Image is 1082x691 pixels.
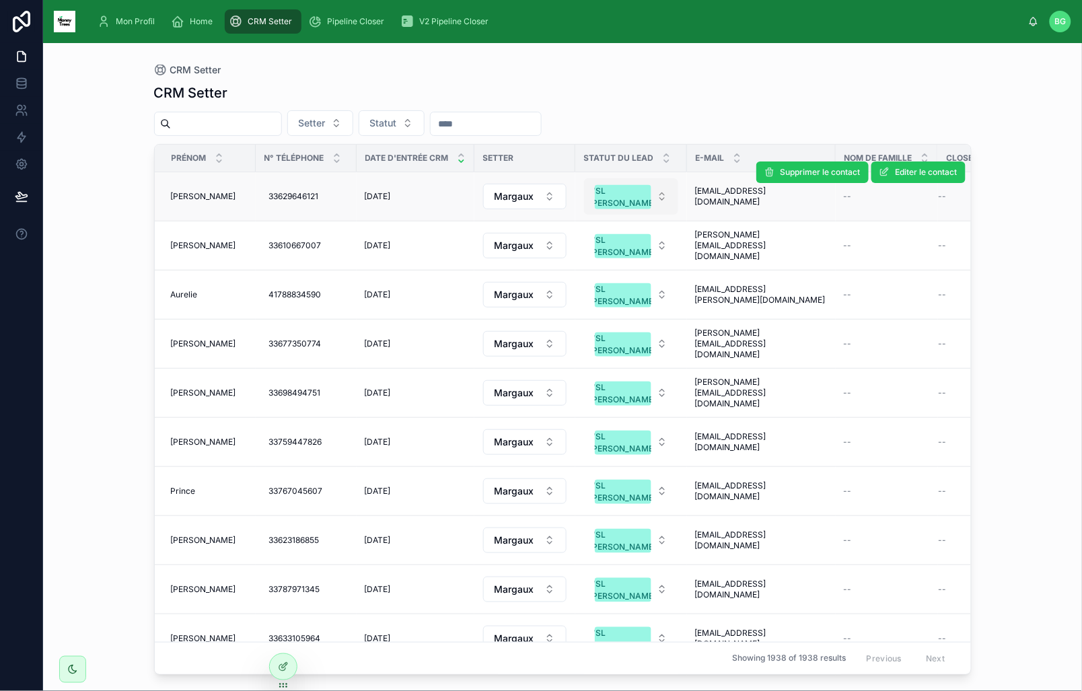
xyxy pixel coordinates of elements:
a: [DATE] [365,240,466,251]
a: [PERSON_NAME] [171,437,248,447]
a: [PERSON_NAME] [171,338,248,349]
a: [EMAIL_ADDRESS][PERSON_NAME][DOMAIN_NAME] [695,284,828,305]
span: [DATE] [365,535,391,546]
div: VSL [PERSON_NAME] [589,431,656,455]
button: Select Button [483,478,567,504]
span: [EMAIL_ADDRESS][DOMAIN_NAME] [695,579,828,600]
a: Mon Profil [93,9,164,34]
span: -- [844,584,852,595]
span: [PERSON_NAME] [171,338,236,349]
a: Pipeline Closer [304,9,394,34]
a: -- [844,633,930,644]
span: Margaux [495,288,534,301]
a: Aurelie [171,289,248,300]
span: Margaux [495,337,534,351]
span: 33629646121 [269,191,319,202]
a: -- [844,338,930,349]
span: 33623186855 [269,535,320,546]
span: Pipeline Closer [327,16,384,27]
a: [PERSON_NAME] [171,388,248,398]
span: [DATE] [365,191,391,202]
a: Select Button [583,620,679,657]
a: Select Button [482,232,567,259]
a: 33767045607 [264,480,349,502]
a: [EMAIL_ADDRESS][DOMAIN_NAME] [695,480,828,502]
span: [PERSON_NAME][EMAIL_ADDRESS][DOMAIN_NAME] [695,377,828,409]
span: [DATE] [365,437,391,447]
div: VSL [PERSON_NAME] [589,332,656,357]
span: Margaux [495,239,534,252]
a: Select Button [482,183,567,210]
span: Prince [171,486,196,497]
a: [DATE] [365,388,466,398]
span: [PERSON_NAME] [171,437,236,447]
a: -- [844,240,930,251]
a: Select Button [482,478,567,505]
a: [PERSON_NAME] [171,584,248,595]
a: Select Button [583,374,679,412]
a: Select Button [583,276,679,314]
span: [PERSON_NAME] [171,388,236,398]
span: 33787971345 [269,584,320,595]
button: Select Button [584,571,678,608]
span: Date d'entrée CRM [365,153,449,163]
a: [EMAIL_ADDRESS][DOMAIN_NAME] [695,628,828,649]
span: Supprimer le contact [781,167,861,178]
span: Margaux [495,484,534,498]
span: Aurelie [171,289,198,300]
button: Select Button [483,380,567,406]
button: Editer le contact [871,161,966,183]
span: [DATE] [365,240,391,251]
a: [DATE] [365,486,466,497]
a: -- [844,191,930,202]
a: Select Button [482,281,567,308]
span: Margaux [495,534,534,547]
a: Select Button [583,423,679,461]
span: Editer le contact [896,167,958,178]
span: 33633105964 [269,633,321,644]
a: Select Button [583,521,679,559]
a: CRM Setter [154,63,221,77]
a: -- [939,338,1023,349]
span: -- [939,338,947,349]
span: -- [939,584,947,595]
span: -- [939,486,947,497]
span: [EMAIL_ADDRESS][DOMAIN_NAME] [695,186,828,207]
a: 33698494751 [264,382,349,404]
a: Select Button [482,429,567,456]
a: CRM Setter [225,9,301,34]
a: Select Button [482,330,567,357]
a: Select Button [583,325,679,363]
a: [DATE] [365,289,466,300]
a: -- [844,486,930,497]
span: Setter [483,153,514,163]
span: Margaux [495,632,534,645]
span: [DATE] [365,388,391,398]
span: CRM Setter [248,16,292,27]
span: Margaux [495,583,534,596]
span: Home [190,16,213,27]
span: BG [1055,16,1067,27]
span: -- [844,289,852,300]
span: -- [844,535,852,546]
a: Select Button [482,379,567,406]
a: -- [844,437,930,447]
a: [EMAIL_ADDRESS][DOMAIN_NAME] [695,530,828,551]
div: VSL [PERSON_NAME] [589,381,656,406]
span: -- [844,240,852,251]
span: [PERSON_NAME] [171,535,236,546]
a: -- [844,289,930,300]
a: -- [939,584,1023,595]
a: [EMAIL_ADDRESS][DOMAIN_NAME] [695,431,828,453]
div: VSL [PERSON_NAME] [589,283,656,307]
span: -- [939,240,947,251]
span: -- [939,289,947,300]
span: [DATE] [365,338,391,349]
div: scrollable content [86,7,1028,36]
span: Statut [370,116,397,130]
a: [DATE] [365,437,466,447]
span: V2 Pipeline Closer [419,16,489,27]
a: [DATE] [365,535,466,546]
